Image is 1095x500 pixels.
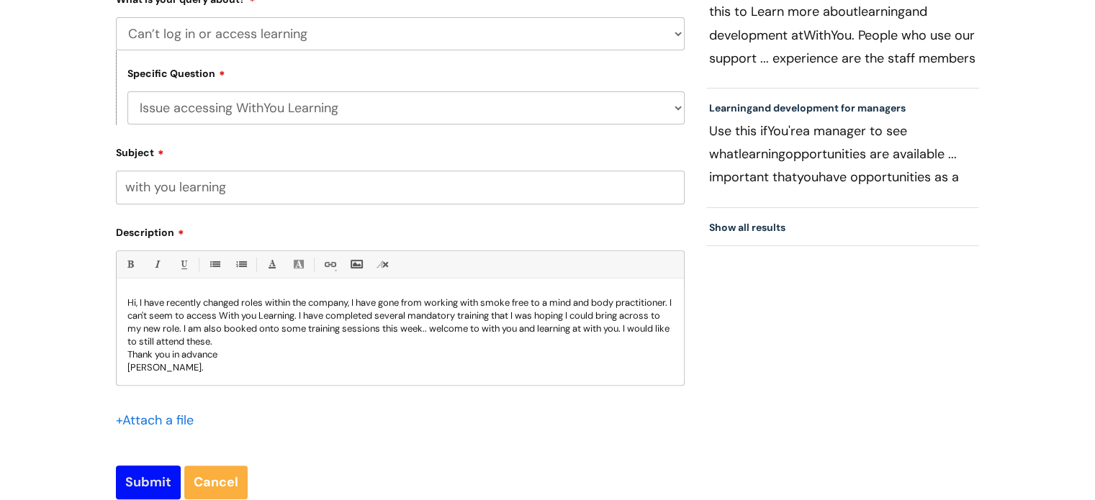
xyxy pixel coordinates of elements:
a: Back Color [289,255,307,273]
span: You're [767,122,803,140]
label: Description [116,222,685,239]
p: Thank you in advance [127,348,673,361]
a: 1. Ordered List (Ctrl-Shift-8) [232,255,250,273]
p: Use this if a manager to see what opportunities are available ... important that have opportuniti... [709,119,977,188]
span: you [797,168,819,186]
a: Remove formatting (Ctrl-\) [374,255,392,273]
span: WithYou [803,27,852,44]
a: Insert Image... [347,255,365,273]
span: Learning [709,101,752,114]
label: Specific Question [127,65,225,80]
a: Bold (Ctrl-B) [121,255,139,273]
input: Submit [116,465,181,499]
p: Hi, I have recently changed roles within the company, I have gone from working with smoke free to... [127,296,673,348]
a: Underline(Ctrl-U) [174,255,192,273]
a: Font Color [263,255,281,273]
a: • Unordered List (Ctrl-Shift-7) [205,255,223,273]
a: Italic (Ctrl-I) [148,255,166,273]
span: learning [739,145,785,163]
a: Show all results [709,221,785,234]
span: learning [858,3,905,20]
a: Link [320,255,338,273]
p: [PERSON_NAME]. [127,361,673,374]
a: Learningand development for managers [709,101,906,114]
a: Cancel [184,465,248,499]
label: Subject [116,142,685,159]
div: Attach a file [116,409,202,432]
